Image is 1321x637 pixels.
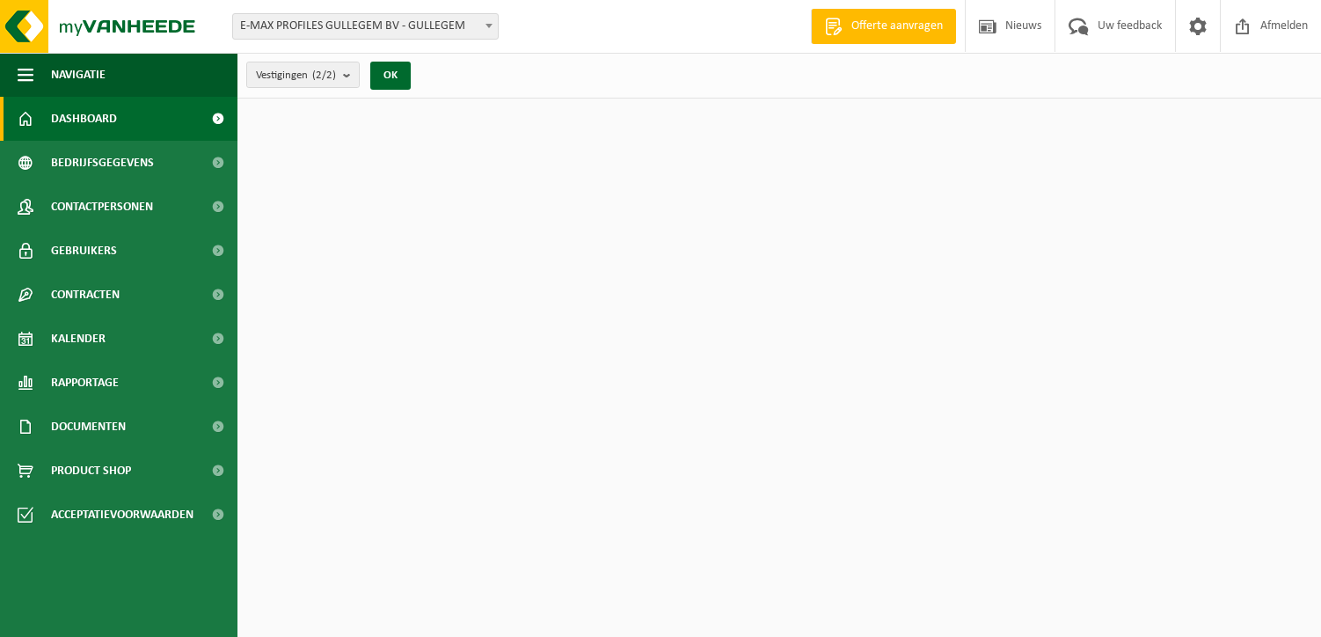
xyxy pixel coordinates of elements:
span: Contracten [51,273,120,317]
span: Product Shop [51,449,131,493]
span: E-MAX PROFILES GULLEGEM BV - GULLEGEM [232,13,499,40]
span: Rapportage [51,361,119,405]
span: Vestigingen [256,62,336,89]
span: Documenten [51,405,126,449]
span: Navigatie [51,53,106,97]
span: E-MAX PROFILES GULLEGEM BV - GULLEGEM [233,14,498,39]
span: Acceptatievoorwaarden [51,493,193,537]
button: Vestigingen(2/2) [246,62,360,88]
span: Offerte aanvragen [847,18,947,35]
span: Bedrijfsgegevens [51,141,154,185]
span: Gebruikers [51,229,117,273]
a: Offerte aanvragen [811,9,956,44]
button: OK [370,62,411,90]
count: (2/2) [312,70,336,81]
span: Dashboard [51,97,117,141]
span: Kalender [51,317,106,361]
span: Contactpersonen [51,185,153,229]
